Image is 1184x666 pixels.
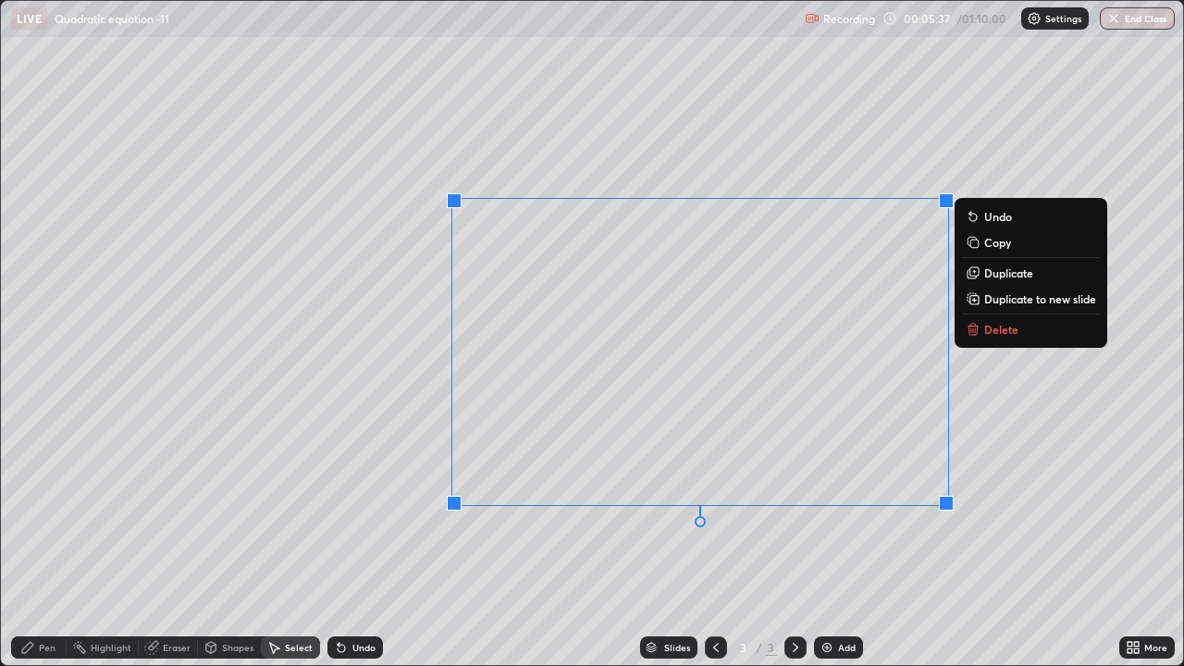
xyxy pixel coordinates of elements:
div: Highlight [91,643,131,652]
div: Shapes [222,643,253,652]
button: Undo [962,205,1100,228]
p: Settings [1045,14,1081,23]
img: recording.375f2c34.svg [805,11,820,26]
div: More [1144,643,1167,652]
div: Select [285,643,313,652]
p: Undo [984,209,1012,224]
div: Pen [39,643,55,652]
div: Undo [352,643,376,652]
button: Duplicate to new slide [962,288,1100,310]
div: 3 [734,642,753,653]
img: class-settings-icons [1027,11,1042,26]
p: Duplicate to new slide [984,291,1096,306]
div: Slides [664,643,690,652]
p: Delete [984,322,1018,337]
div: / [757,642,762,653]
button: Delete [962,318,1100,340]
p: Quadratic equation -11 [55,11,169,26]
img: add-slide-button [820,640,834,655]
p: Duplicate [984,265,1033,280]
div: 3 [766,639,777,656]
img: end-class-cross [1106,11,1121,26]
p: Recording [823,12,875,26]
button: Copy [962,231,1100,253]
div: Add [838,643,856,652]
div: Eraser [163,643,191,652]
p: LIVE [17,11,42,26]
p: Copy [984,235,1011,250]
button: End Class [1100,7,1175,30]
button: Duplicate [962,262,1100,284]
